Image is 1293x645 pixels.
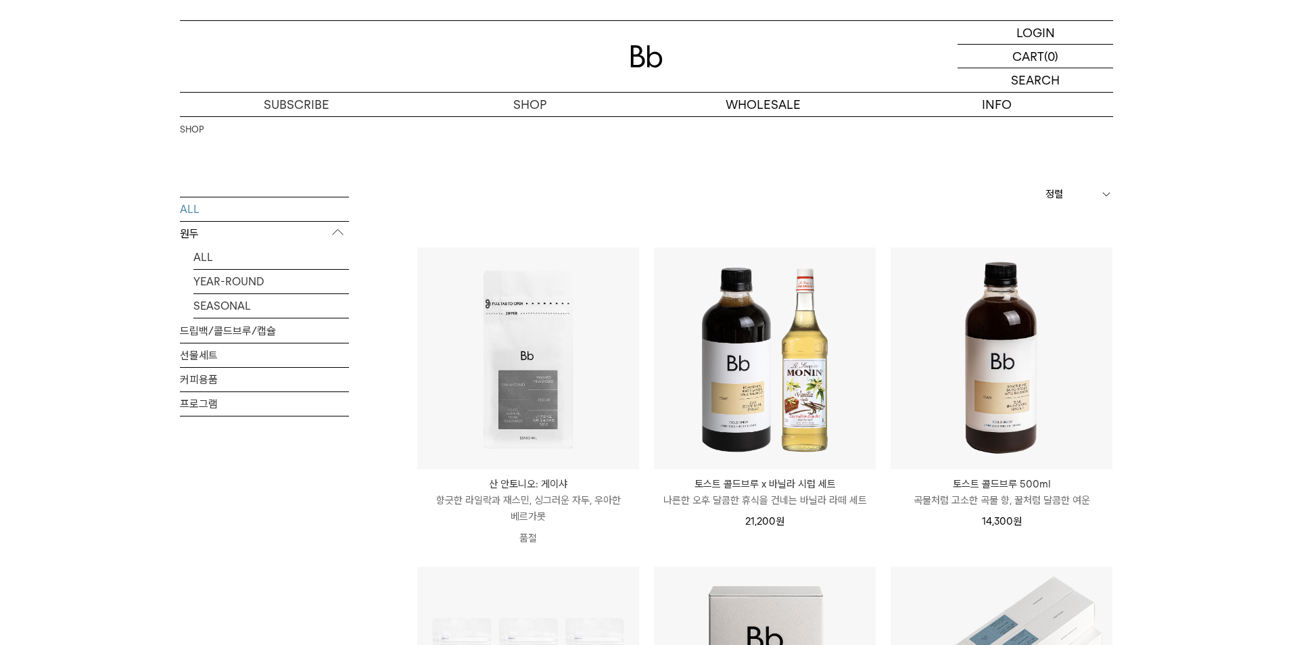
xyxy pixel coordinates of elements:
p: CART [1012,45,1044,68]
a: 토스트 콜드브루 x 바닐라 시럽 세트 나른한 오후 달콤한 휴식을 건네는 바닐라 라떼 세트 [654,476,876,508]
a: SEASONAL [193,293,349,317]
span: 원 [776,515,784,527]
p: 원두 [180,221,349,245]
a: 산 안토니오: 게이샤 향긋한 라일락과 재스민, 싱그러운 자두, 우아한 베르가못 [417,476,639,525]
a: 토스트 콜드브루 500ml 곡물처럼 고소한 곡물 향, 꿀처럼 달콤한 여운 [891,476,1112,508]
span: 정렬 [1045,186,1063,202]
img: 토스트 콜드브루 x 바닐라 시럽 세트 [654,247,876,469]
a: LOGIN [958,21,1113,45]
a: ALL [180,197,349,220]
p: (0) [1044,45,1058,68]
span: 원 [1013,515,1022,527]
p: WHOLESALE [646,93,880,116]
a: SUBSCRIBE [180,93,413,116]
p: SEARCH [1011,68,1060,92]
p: 향긋한 라일락과 재스민, 싱그러운 자두, 우아한 베르가못 [417,492,639,525]
a: 프로그램 [180,391,349,415]
a: 선물세트 [180,343,349,366]
a: SHOP [413,93,646,116]
a: 산 안토니오: 게이샤 [417,247,639,469]
p: 산 안토니오: 게이샤 [417,476,639,492]
span: 14,300 [982,515,1022,527]
a: 커피용품 [180,367,349,391]
a: YEAR-ROUND [193,269,349,293]
p: 곡물처럼 고소한 곡물 향, 꿀처럼 달콤한 여운 [891,492,1112,508]
p: INFO [880,93,1113,116]
span: 21,200 [745,515,784,527]
p: LOGIN [1016,21,1055,44]
img: 토스트 콜드브루 500ml [891,247,1112,469]
a: 드립백/콜드브루/캡슐 [180,318,349,342]
p: 품절 [417,525,639,552]
p: 토스트 콜드브루 500ml [891,476,1112,492]
p: 토스트 콜드브루 x 바닐라 시럽 세트 [654,476,876,492]
a: CART (0) [958,45,1113,68]
a: ALL [193,245,349,268]
p: 나른한 오후 달콤한 휴식을 건네는 바닐라 라떼 세트 [654,492,876,508]
img: 로고 [630,45,663,68]
a: SHOP [180,123,204,137]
